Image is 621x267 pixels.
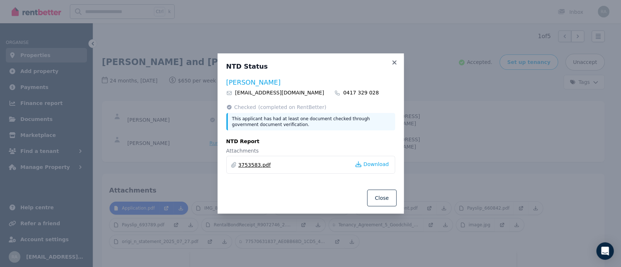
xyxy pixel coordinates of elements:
[334,89,379,96] span: 0417 329 028
[238,161,271,169] a: 3753583.pdf
[367,190,396,206] button: Close
[355,161,389,168] a: Download
[363,161,389,168] span: Download
[226,113,395,130] div: This applicant has had at least one document checked through government document verification.
[258,104,326,111] span: (completed on RentBetter)
[226,89,324,96] span: [EMAIL_ADDRESS][DOMAIN_NAME]
[234,104,256,111] span: Checked
[596,242,614,260] div: Open Intercom Messenger
[226,147,395,154] dt: Attachments
[226,138,395,145] p: NTD Report
[226,62,395,71] h3: NTD Status
[226,78,395,87] h5: [PERSON_NAME]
